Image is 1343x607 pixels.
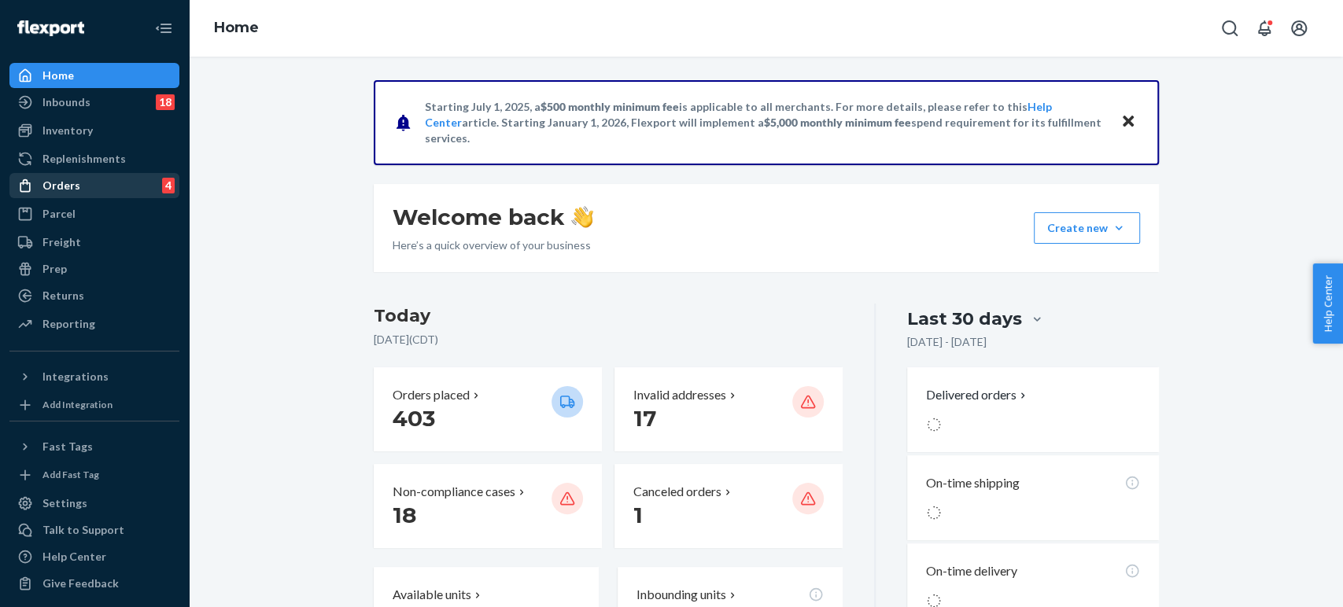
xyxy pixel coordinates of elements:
p: Starting July 1, 2025, a is applicable to all merchants. For more details, please refer to this a... [425,99,1105,146]
span: 1 [633,502,643,528]
button: Integrations [9,364,179,389]
a: Inbounds18 [9,90,179,115]
div: Add Fast Tag [42,468,99,481]
button: Open Search Box [1214,13,1245,44]
a: Inventory [9,118,179,143]
button: Help Center [1312,263,1343,344]
span: $5,000 monthly minimum fee [764,116,911,129]
button: Open notifications [1249,13,1280,44]
button: Delivered orders [926,386,1029,404]
div: Replenishments [42,151,126,167]
div: 18 [156,94,175,110]
button: Orders placed 403 [374,367,602,451]
button: Open account menu [1283,13,1315,44]
ol: breadcrumbs [201,6,271,51]
div: 4 [162,178,175,193]
p: Canceled orders [633,483,721,501]
h1: Welcome back [393,203,593,231]
div: Help Center [42,549,106,565]
span: 403 [393,405,435,432]
div: Inventory [42,123,93,138]
div: Reporting [42,316,95,332]
span: 18 [393,502,416,528]
h3: Today [374,303,843,329]
button: Close [1118,111,1138,134]
a: Prep [9,256,179,281]
div: Settings [42,495,87,511]
div: Integrations [42,369,109,384]
div: Prep [42,261,67,277]
a: Settings [9,491,179,516]
a: Add Fast Tag [9,465,179,484]
p: Inbounding units [636,586,726,604]
a: Home [9,63,179,88]
span: $500 monthly minimum fee [541,100,679,113]
p: [DATE] - [DATE] [907,334,987,350]
div: Fast Tags [42,439,93,454]
button: Give Feedback [9,571,179,596]
a: Reporting [9,311,179,337]
a: Replenishments [9,146,179,171]
img: Flexport logo [17,20,84,36]
a: Orders4 [9,173,179,198]
a: Home [214,19,259,36]
button: Create new [1034,212,1140,244]
img: hand-wave emoji [571,206,593,228]
div: Inbounds [42,94,90,110]
button: Close Navigation [148,13,179,44]
div: Freight [42,234,81,250]
div: Home [42,68,74,83]
a: Help Center [9,544,179,569]
div: Orders [42,178,80,193]
p: Here’s a quick overview of your business [393,237,593,253]
button: Canceled orders 1 [614,464,843,548]
p: On-time delivery [926,562,1017,580]
button: Invalid addresses 17 [614,367,843,451]
p: Orders placed [393,386,470,404]
div: Last 30 days [907,307,1022,331]
button: Non-compliance cases 18 [374,464,602,548]
span: 17 [633,405,656,432]
div: Add Integration [42,398,113,411]
a: Talk to Support [9,517,179,543]
p: Non-compliance cases [393,483,515,501]
a: Parcel [9,201,179,226]
p: [DATE] ( CDT ) [374,332,843,348]
div: Returns [42,288,84,303]
a: Add Integration [9,395,179,414]
p: On-time shipping [926,474,1020,492]
a: Returns [9,283,179,308]
p: Invalid addresses [633,386,726,404]
div: Talk to Support [42,522,124,538]
div: Parcel [42,206,76,222]
p: Available units [393,586,471,604]
a: Freight [9,230,179,255]
div: Give Feedback [42,576,119,591]
button: Fast Tags [9,434,179,459]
